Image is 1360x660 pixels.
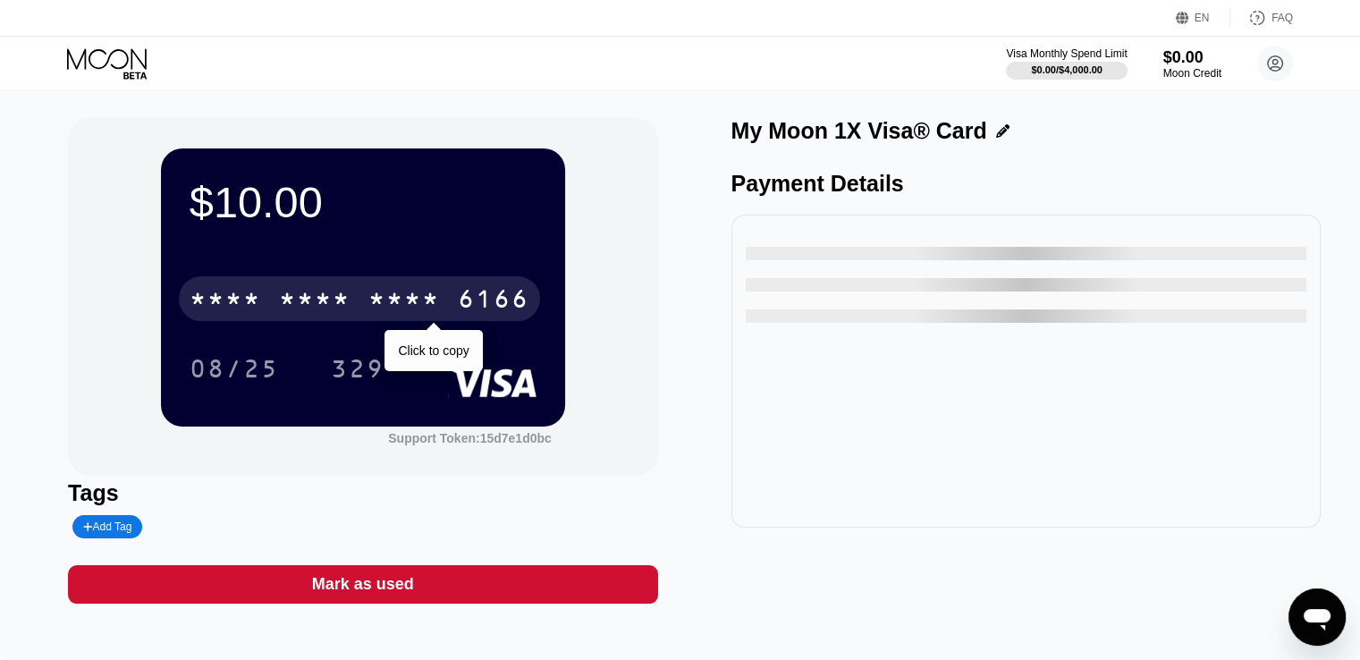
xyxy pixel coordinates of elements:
[1006,47,1127,80] div: Visa Monthly Spend Limit$0.00/$4,000.00
[312,574,414,595] div: Mark as used
[1163,48,1221,67] div: $0.00
[1271,12,1293,24] div: FAQ
[190,357,279,385] div: 08/25
[458,287,529,316] div: 6166
[388,431,552,445] div: Support Token: 15d7e1d0bc
[731,118,987,144] div: My Moon 1X Visa® Card
[731,171,1321,197] div: Payment Details
[398,343,469,358] div: Click to copy
[190,177,536,227] div: $10.00
[1031,64,1102,75] div: $0.00 / $4,000.00
[1288,588,1346,646] iframe: Button to launch messaging window
[388,431,552,445] div: Support Token:15d7e1d0bc
[68,565,657,604] div: Mark as used
[331,357,384,385] div: 329
[317,346,398,391] div: 329
[1230,9,1293,27] div: FAQ
[176,346,292,391] div: 08/25
[1195,12,1210,24] div: EN
[72,515,142,538] div: Add Tag
[68,480,657,506] div: Tags
[1163,67,1221,80] div: Moon Credit
[1006,47,1127,60] div: Visa Monthly Spend Limit
[83,520,131,533] div: Add Tag
[1163,48,1221,80] div: $0.00Moon Credit
[1176,9,1230,27] div: EN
